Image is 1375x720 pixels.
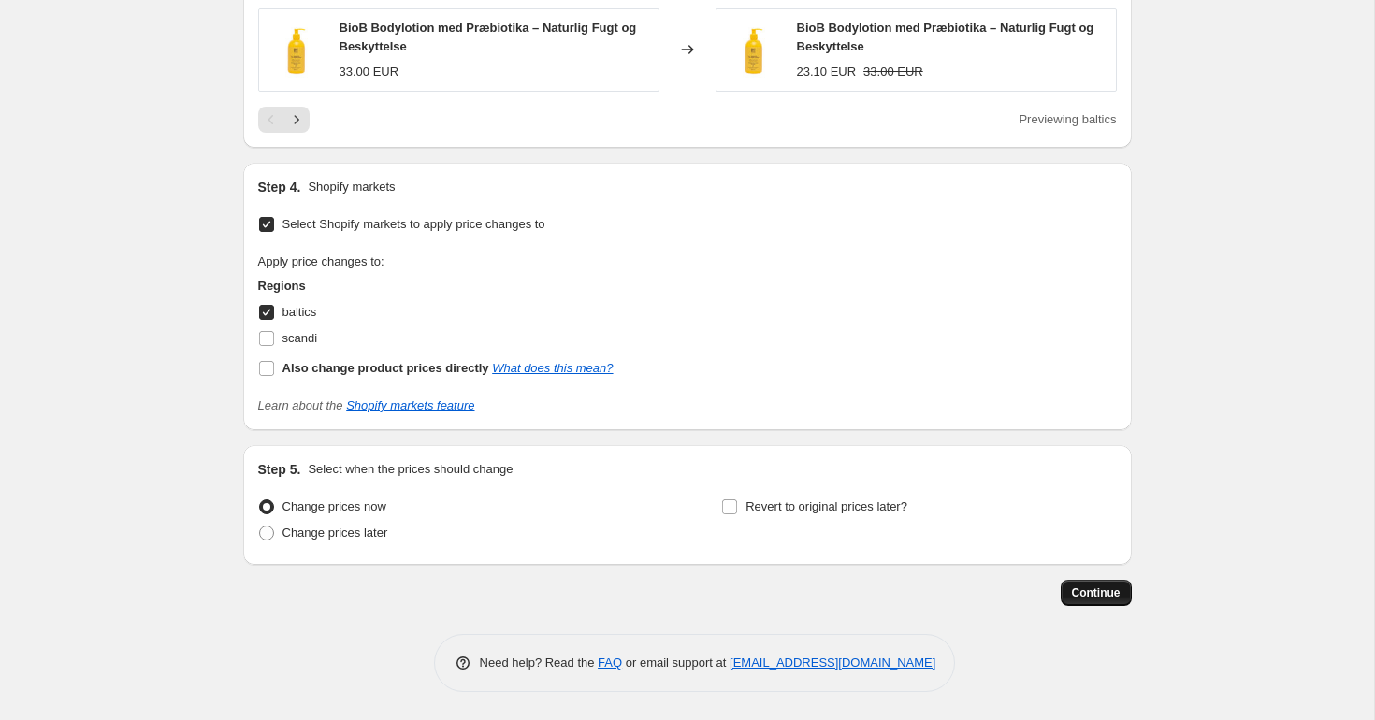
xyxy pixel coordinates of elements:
nav: Pagination [258,107,310,133]
span: Revert to original prices later? [745,499,907,513]
span: Select Shopify markets to apply price changes to [282,217,545,231]
span: Previewing baltics [1019,112,1116,126]
button: Next [283,107,310,133]
h2: Step 5. [258,460,301,479]
span: Need help? Read the [480,655,599,670]
span: Apply price changes to: [258,254,384,268]
span: baltics [282,305,317,319]
span: Change prices later [282,526,388,540]
img: bodylotion_80x.jpg [726,22,782,78]
h2: Step 4. [258,178,301,196]
a: [EMAIL_ADDRESS][DOMAIN_NAME] [730,655,935,670]
span: BioB Bodylotion med Præbiotika – Naturlig Fugt og Beskyttelse [340,21,637,53]
i: Learn about the [258,398,475,412]
p: Select when the prices should change [308,460,513,479]
strike: 33.00 EUR [863,63,923,81]
a: Shopify markets feature [346,398,474,412]
b: Also change product prices directly [282,361,489,375]
span: or email support at [622,655,730,670]
span: BioB Bodylotion med Præbiotika – Naturlig Fugt og Beskyttelse [797,21,1094,53]
a: What does this mean? [492,361,613,375]
div: 33.00 EUR [340,63,399,81]
p: Shopify markets [308,178,395,196]
a: FAQ [598,655,622,670]
div: 23.10 EUR [797,63,857,81]
h3: Regions [258,277,614,295]
span: Change prices now [282,499,386,513]
span: Continue [1072,585,1121,600]
img: bodylotion_80x.jpg [268,22,325,78]
span: scandi [282,331,318,345]
button: Continue [1061,580,1132,606]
